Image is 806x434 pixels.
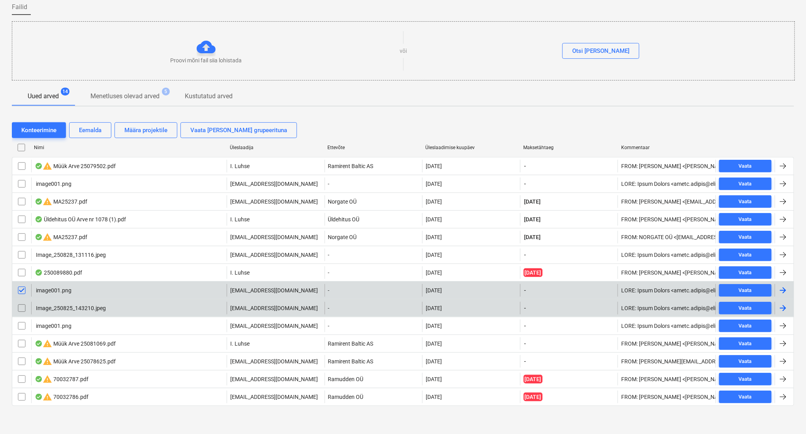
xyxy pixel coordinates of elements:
[524,286,527,294] span: -
[230,286,318,294] p: [EMAIL_ADDRESS][DOMAIN_NAME]
[325,231,423,243] div: Norgate OÜ
[325,391,423,403] div: Ramudden OÜ
[524,375,543,383] span: [DATE]
[425,145,517,150] div: Üleslaadimise kuupäev
[43,232,52,242] span: warning
[426,198,442,205] div: [DATE]
[739,197,752,206] div: Vaata
[43,161,52,171] span: warning
[35,323,71,329] div: image001.png
[79,125,101,135] div: Eemalda
[524,162,527,170] span: -
[35,161,116,171] div: Müük Arve 25079502.pdf
[230,269,250,277] p: I. Luhse
[43,357,52,366] span: warning
[90,92,160,101] p: Menetluses olevad arved
[524,198,542,206] span: [DATE]
[739,393,752,402] div: Vaata
[35,234,43,240] div: Andmed failist loetud
[35,340,43,347] div: Andmed failist loetud
[28,92,59,101] p: Uued arved
[35,232,87,242] div: MA25237.pdf
[230,180,318,188] p: [EMAIL_ADDRESS][DOMAIN_NAME]
[426,358,442,365] div: [DATE]
[426,252,442,258] div: [DATE]
[325,302,423,314] div: -
[35,376,43,382] div: Andmed failist loetud
[719,302,772,314] button: Vaata
[719,373,772,385] button: Vaata
[524,251,527,259] span: -
[325,249,423,261] div: -
[43,374,52,384] span: warning
[230,251,318,259] p: [EMAIL_ADDRESS][DOMAIN_NAME]
[35,197,87,206] div: MA25237.pdf
[35,269,82,276] div: 250089880.pdf
[426,269,442,276] div: [DATE]
[230,198,318,206] p: [EMAIL_ADDRESS][DOMAIN_NAME]
[43,392,52,402] span: warning
[21,125,56,135] div: Konteerimine
[739,286,752,295] div: Vaata
[572,46,629,56] div: Otsi [PERSON_NAME]
[230,162,250,170] p: I. Luhse
[115,122,177,138] button: Määra projektile
[524,393,543,401] span: [DATE]
[328,145,419,150] div: Ettevõte
[35,287,71,294] div: image001.png
[426,181,442,187] div: [DATE]
[230,233,318,241] p: [EMAIL_ADDRESS][DOMAIN_NAME]
[230,322,318,330] p: [EMAIL_ADDRESS][DOMAIN_NAME]
[767,396,806,434] iframe: Chat Widget
[325,266,423,279] div: -
[524,304,527,312] span: -
[43,339,52,348] span: warning
[35,358,43,365] div: Andmed failist loetud
[524,322,527,330] span: -
[739,268,752,277] div: Vaata
[230,375,318,383] p: [EMAIL_ADDRESS][DOMAIN_NAME]
[523,145,615,150] div: Maksetähtaeg
[35,392,88,402] div: 70032786.pdf
[524,215,542,223] span: [DATE]
[325,355,423,368] div: Ramirent Baltic AS
[426,376,442,382] div: [DATE]
[230,304,318,312] p: [EMAIL_ADDRESS][DOMAIN_NAME]
[719,355,772,368] button: Vaata
[739,375,752,384] div: Vaata
[400,47,407,55] p: või
[170,56,242,64] p: Proovi mõni fail siia lohistada
[35,269,43,276] div: Andmed failist loetud
[719,266,772,279] button: Vaata
[43,197,52,206] span: warning
[12,122,66,138] button: Konteerimine
[739,322,752,331] div: Vaata
[230,340,250,348] p: I. Luhse
[426,216,442,223] div: [DATE]
[739,215,752,224] div: Vaata
[739,162,752,171] div: Vaata
[12,2,27,12] span: Failid
[180,122,297,138] button: Vaata [PERSON_NAME] grupeerituna
[185,92,233,101] p: Kustutatud arved
[35,198,43,205] div: Andmed failist loetud
[230,393,318,401] p: [EMAIL_ADDRESS][DOMAIN_NAME]
[162,88,170,95] span: 5
[35,252,106,258] div: Image_250828_131116.jpeg
[719,320,772,332] button: Vaata
[35,394,43,400] div: Andmed failist loetud
[35,374,88,384] div: 70032787.pdf
[35,163,43,169] div: Andmed failist loetud
[739,233,752,242] div: Vaata
[739,251,752,260] div: Vaata
[69,122,111,138] button: Eemalda
[230,215,250,223] p: I. Luhse
[767,396,806,434] div: Vestlusvidin
[426,340,442,347] div: [DATE]
[524,357,527,365] span: -
[739,304,752,313] div: Vaata
[719,249,772,261] button: Vaata
[325,337,423,350] div: Ramirent Baltic AS
[124,125,167,135] div: Määra projektile
[35,357,116,366] div: Müük Arve 25078625.pdf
